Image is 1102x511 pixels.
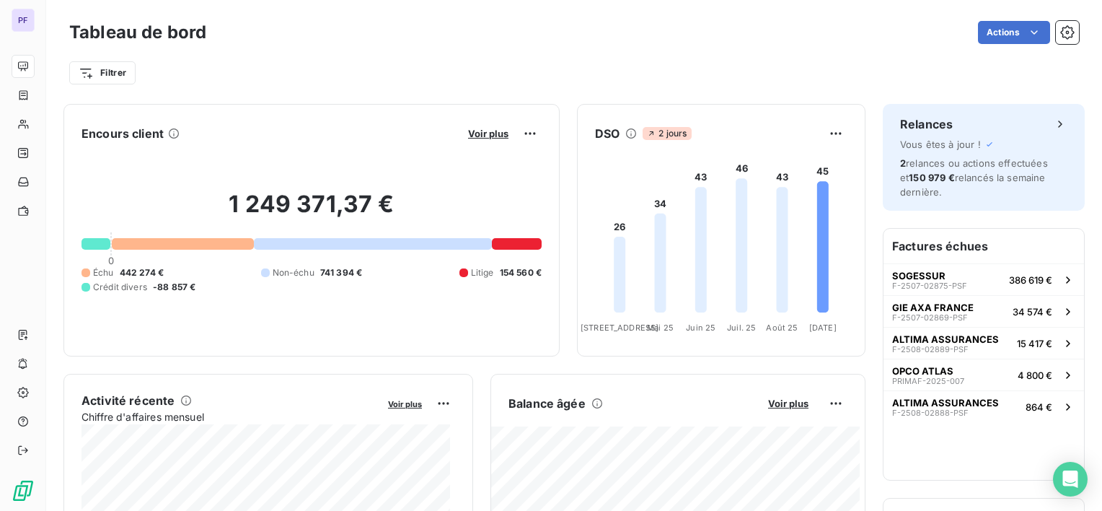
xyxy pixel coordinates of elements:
span: relances ou actions effectuées et relancés la semaine dernière. [900,157,1048,198]
tspan: [DATE] [809,323,837,333]
span: ALTIMA ASSURANCES [892,333,999,345]
span: Litige [471,266,494,279]
h6: Factures échues [883,229,1084,263]
span: Voir plus [468,128,508,139]
h6: Encours client [81,125,164,142]
span: F-2508-02888-PSF [892,409,969,417]
span: ALTIMA ASSURANCES [892,397,999,409]
tspan: Août 25 [766,323,798,333]
button: Voir plus [464,127,513,140]
tspan: Juil. 25 [727,323,756,333]
button: ALTIMA ASSURANCESF-2508-02889-PSF15 417 € [883,327,1084,359]
span: GIE AXA FRANCE [892,302,974,313]
button: Actions [978,21,1050,44]
span: F-2508-02889-PSF [892,345,969,354]
button: GIE AXA FRANCEF-2507-02869-PSF34 574 € [883,295,1084,327]
button: SOGESSURF-2507-02875-PSF386 619 € [883,263,1084,295]
span: Chiffre d'affaires mensuel [81,409,378,424]
span: SOGESSUR [892,270,945,281]
span: 34 574 € [1013,306,1052,318]
span: 154 560 € [500,266,542,279]
span: -88 857 € [153,281,195,294]
h6: Relances [900,115,953,133]
h2: 1 249 371,37 € [81,190,542,233]
span: 4 800 € [1018,370,1052,381]
span: Échu [93,266,114,279]
span: Crédit divers [93,281,147,294]
span: OPCO ATLAS [892,365,953,377]
span: F-2507-02875-PSF [892,281,967,290]
span: 864 € [1026,401,1052,413]
tspan: Juin 25 [686,323,715,333]
h6: DSO [595,125,620,142]
button: ALTIMA ASSURANCESF-2508-02888-PSF864 € [883,390,1084,422]
span: Voir plus [388,399,422,409]
span: F-2507-02869-PSF [892,313,968,322]
div: PF [12,9,35,32]
span: 0 [108,255,114,266]
button: Voir plus [764,397,813,410]
span: 442 274 € [120,266,164,279]
span: 741 394 € [320,266,362,279]
span: 15 417 € [1017,338,1052,349]
img: Logo LeanPay [12,479,35,502]
span: 2 jours [643,127,691,140]
h6: Balance âgée [508,395,586,412]
span: PRIMAF-2025-007 [892,377,964,385]
span: Non-échu [273,266,314,279]
button: Voir plus [384,397,426,410]
tspan: Mai 25 [647,323,674,333]
h3: Tableau de bord [69,19,206,45]
span: 2 [900,157,906,169]
tspan: [STREET_ADDRESS] [581,323,658,333]
span: 386 619 € [1009,274,1052,286]
span: Voir plus [768,398,808,409]
span: Vous êtes à jour ! [900,139,981,150]
div: Open Intercom Messenger [1053,462,1088,497]
button: OPCO ATLASPRIMAF-2025-0074 800 € [883,359,1084,390]
span: 150 979 € [909,172,954,183]
button: Filtrer [69,61,136,84]
h6: Activité récente [81,392,175,409]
